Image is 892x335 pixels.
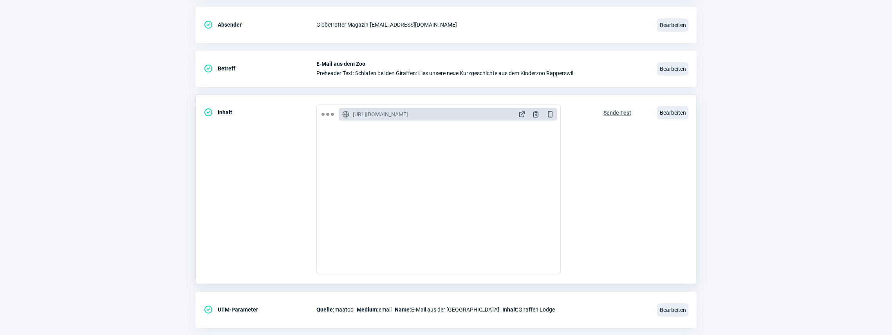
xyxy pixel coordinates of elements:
[316,70,648,76] span: Preheader Text: Schlafen bei den Giraffen: Lies unsere neue Kurzgeschichte aus dem Kinderzoo Rapp...
[502,305,555,314] span: Giraffen Lodge
[657,303,688,317] span: Bearbeiten
[204,104,316,120] div: Inhalt
[316,61,648,67] span: E-Mail aus dem Zoo
[316,305,354,314] span: maatoo
[657,106,688,119] span: Bearbeiten
[657,62,688,76] span: Bearbeiten
[316,17,648,32] div: Globetrotter Magazin - [EMAIL_ADDRESS][DOMAIN_NAME]
[657,18,688,32] span: Bearbeiten
[204,17,316,32] div: Absender
[603,106,631,119] span: Sende Test
[357,305,392,314] span: email
[502,306,518,313] span: Inhalt:
[316,306,334,313] span: Quelle:
[395,306,411,313] span: Name:
[204,61,316,76] div: Betreff
[395,305,499,314] span: E-Mail aus der [GEOGRAPHIC_DATA]
[353,110,408,118] span: [URL][DOMAIN_NAME]
[204,302,316,317] div: UTM-Parameter
[595,104,639,119] button: Sende Test
[357,306,379,313] span: Medium:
